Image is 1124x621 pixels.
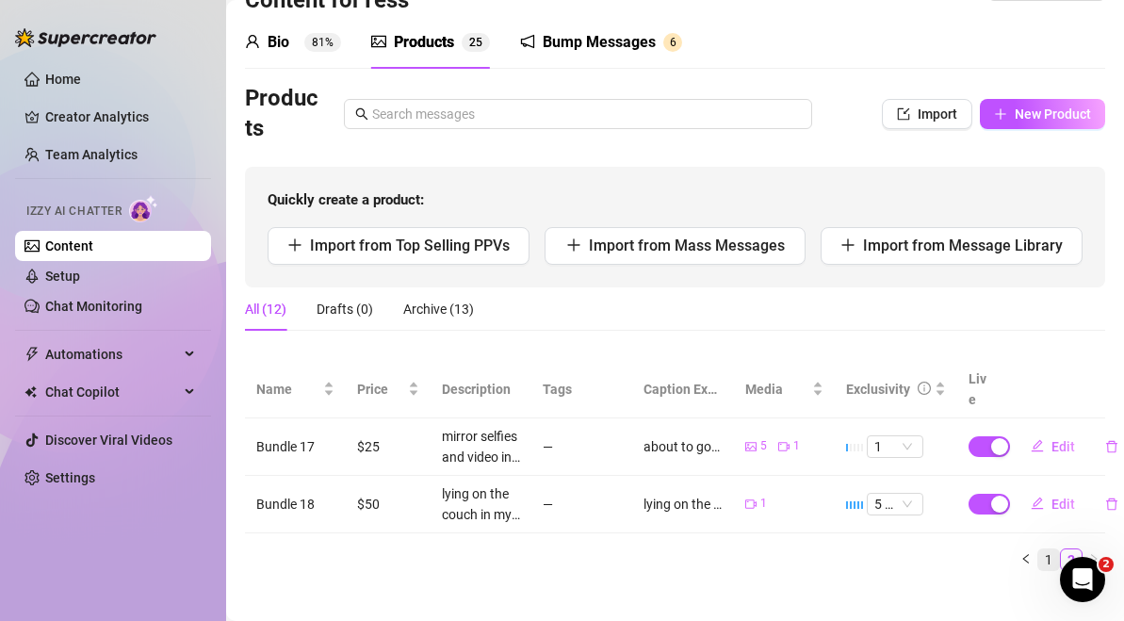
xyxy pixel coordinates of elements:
iframe: Intercom live chat [1060,557,1105,602]
span: delete [1105,440,1118,453]
sup: 6 [663,33,682,52]
td: $50 [346,476,431,533]
td: — [531,418,632,476]
li: 2 [1060,548,1083,571]
span: plus [840,237,855,253]
span: plus [566,237,581,253]
div: Bump Messages [543,31,656,54]
span: Import from Top Selling PPVs [310,237,510,254]
span: Automations [45,339,179,369]
span: search [355,107,368,121]
li: 1 [1037,548,1060,571]
span: picture [745,441,757,452]
button: right [1083,548,1105,571]
span: Izzy AI Chatter [26,203,122,221]
h3: Products [245,84,320,144]
div: Bio [268,31,289,54]
span: 2 [1099,557,1114,572]
td: Bundle 17 [245,418,346,476]
div: All (12) [245,299,286,319]
a: Setup [45,269,80,284]
span: Media [745,379,808,400]
sup: 25 [462,33,490,52]
span: delete [1105,498,1118,511]
span: Edit [1051,497,1075,512]
button: Edit [1016,432,1090,462]
a: Home [45,72,81,87]
span: Import [918,106,957,122]
span: import [897,107,910,121]
input: Search messages [372,104,801,124]
span: info-circle [918,382,931,395]
th: Caption Example [632,361,733,418]
sup: 81% [304,33,341,52]
th: Media [734,361,835,418]
div: lying on the couch... want to see🍈 [643,494,722,515]
div: Archive (13) [403,299,474,319]
span: New Product [1015,106,1091,122]
span: notification [520,34,535,49]
span: Name [256,379,319,400]
img: Chat Copilot [24,385,37,399]
span: Edit [1051,439,1075,454]
li: Next Page [1083,548,1105,571]
a: Chat Monitoring [45,299,142,314]
td: $25 [346,418,431,476]
button: Edit [1016,489,1090,519]
a: Settings [45,470,95,485]
span: 1 [874,436,916,457]
span: 2 [469,36,476,49]
td: Bundle 18 [245,476,346,533]
span: 6 [670,36,676,49]
span: thunderbolt [24,347,40,362]
span: edit [1031,497,1044,510]
span: Price [357,379,404,400]
a: 2 [1061,549,1082,570]
button: Import [882,99,972,129]
span: 5 🔥 [874,494,916,515]
img: logo-BBDzfeDw.svg [15,28,156,47]
span: video-camera [778,441,790,452]
a: Content [45,238,93,253]
th: Live [957,361,1004,418]
span: Import from Message Library [863,237,1063,254]
img: AI Chatter [129,195,158,222]
span: left [1020,553,1032,564]
span: Import from Mass Messages [589,237,785,254]
span: 1 [793,437,800,455]
button: Import from Message Library [821,227,1083,265]
span: 1 [760,495,767,513]
strong: Quickly create a product: [268,191,424,208]
button: Import from Mass Messages [545,227,806,265]
button: Import from Top Selling PPVs [268,227,529,265]
span: right [1088,553,1100,564]
button: New Product [980,99,1105,129]
button: left [1015,548,1037,571]
span: user [245,34,260,49]
th: Name [245,361,346,418]
li: Previous Page [1015,548,1037,571]
span: 5 [476,36,482,49]
span: plus [287,237,302,253]
td: — [531,476,632,533]
span: Chat Copilot [45,377,179,407]
span: video-camera [745,498,757,510]
span: picture [371,34,386,49]
span: edit [1031,439,1044,452]
div: Drafts (0) [317,299,373,319]
span: plus [994,107,1007,121]
th: Description [431,361,531,418]
div: Exclusivity [846,379,910,400]
a: Discover Viral Videos [45,433,172,448]
span: 5 [760,437,767,455]
div: mirror selfies and video in bikini in the bedroom mirror, tanned and fit. images of implied nudit... [442,426,520,467]
th: Price [346,361,431,418]
div: Products [394,31,454,54]
a: Creator Analytics [45,102,196,132]
a: 1 [1038,549,1059,570]
th: Tags [531,361,632,418]
div: lying on the couch in my white g string, can see all my boobs and body, panning down my body show... [442,483,520,525]
a: Team Analytics [45,147,138,162]
div: about to go [PERSON_NAME], like my bikini? [643,436,722,457]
